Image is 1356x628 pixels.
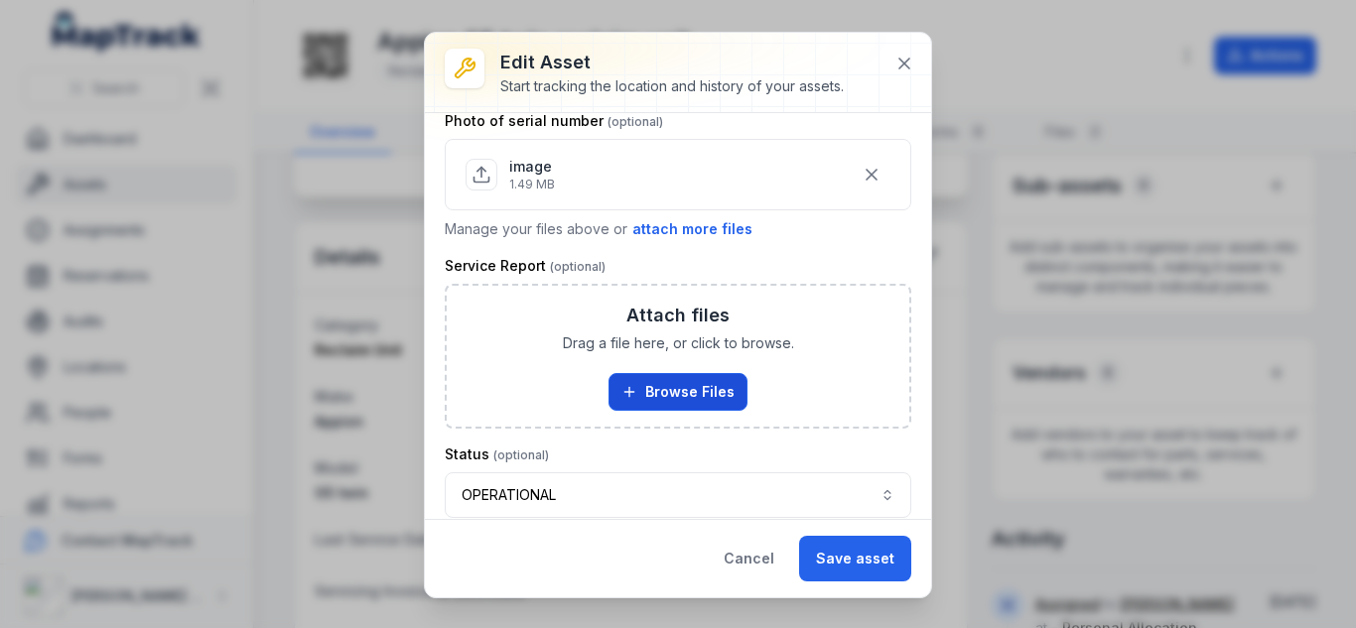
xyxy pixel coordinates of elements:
h3: Edit asset [500,49,844,76]
p: image [509,157,555,177]
p: 1.49 MB [509,177,555,192]
h3: Attach files [626,302,730,329]
span: Drag a file here, or click to browse. [563,333,794,353]
button: OPERATIONAL [445,472,911,518]
label: Service Report [445,256,606,276]
button: Browse Files [609,373,747,411]
button: attach more files [631,218,753,240]
button: Save asset [799,536,911,581]
label: Status [445,444,549,464]
div: Start tracking the location and history of your assets. [500,76,844,96]
label: Photo of serial number [445,111,663,131]
button: Cancel [707,536,791,581]
p: Manage your files above or [445,218,911,240]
